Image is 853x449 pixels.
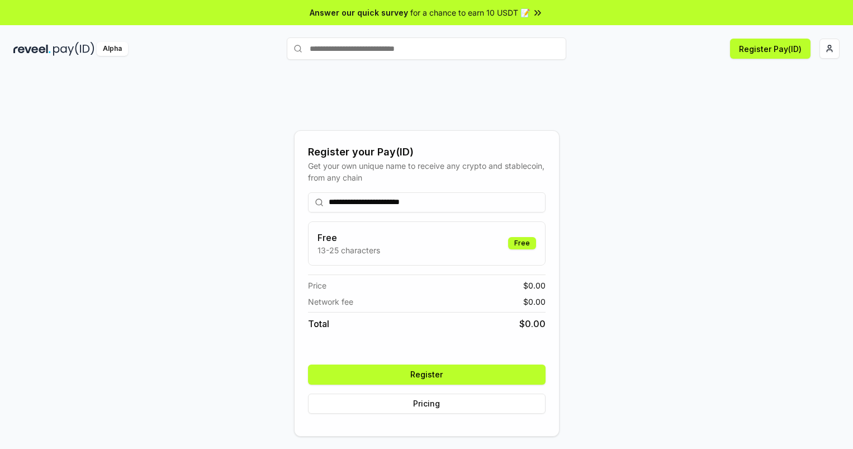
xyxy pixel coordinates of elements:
[53,42,94,56] img: pay_id
[97,42,128,56] div: Alpha
[308,160,546,183] div: Get your own unique name to receive any crypto and stablecoin, from any chain
[519,317,546,330] span: $ 0.00
[310,7,408,18] span: Answer our quick survey
[308,365,546,385] button: Register
[317,231,380,244] h3: Free
[410,7,530,18] span: for a chance to earn 10 USDT 📝
[523,280,546,291] span: $ 0.00
[308,144,546,160] div: Register your Pay(ID)
[308,394,546,414] button: Pricing
[13,42,51,56] img: reveel_dark
[523,296,546,308] span: $ 0.00
[308,280,326,291] span: Price
[730,39,811,59] button: Register Pay(ID)
[317,244,380,256] p: 13-25 characters
[508,237,536,249] div: Free
[308,296,353,308] span: Network fee
[308,317,329,330] span: Total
